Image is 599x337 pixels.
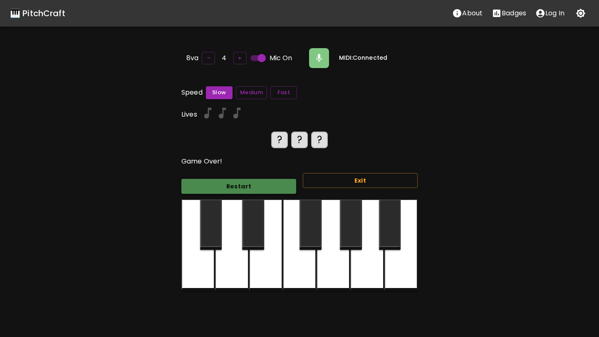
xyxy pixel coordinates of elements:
[181,179,296,194] button: Restart
[303,173,418,188] button: Exit
[291,132,308,148] div: ?
[448,5,487,22] button: About
[270,53,292,63] span: Mic On
[545,8,564,18] p: Log In
[202,52,215,65] button: –
[531,5,569,22] button: account of current user
[502,8,526,18] p: Badges
[181,156,418,166] p: Game Over!
[311,132,328,148] div: ?
[10,7,65,20] a: 🎹 PitchCraft
[270,86,297,99] button: Fast
[236,86,267,99] button: Medium
[186,52,198,64] h6: 8va
[271,132,288,148] div: ?
[462,8,483,18] p: About
[206,86,233,99] button: Slow
[339,54,387,63] h6: MIDI: Connected
[487,5,531,22] button: Stats
[222,52,226,64] h6: 4
[233,52,247,65] button: +
[181,87,203,98] h6: Speed
[181,109,197,120] h6: Lives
